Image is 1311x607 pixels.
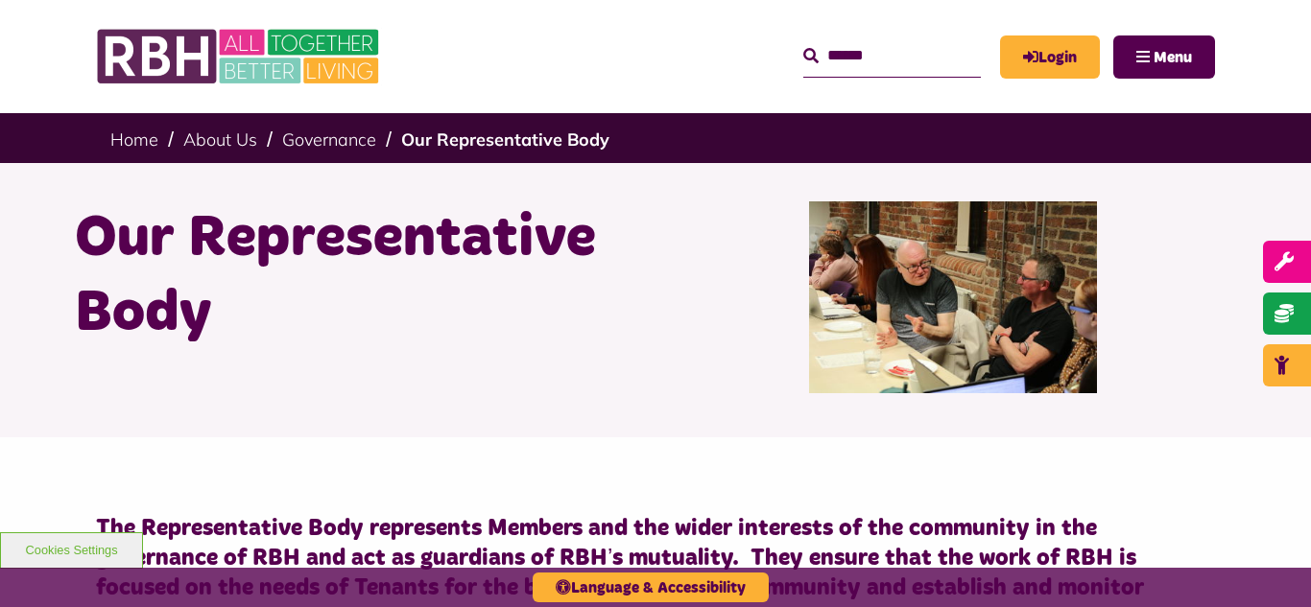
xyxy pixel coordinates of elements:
a: Home [110,128,158,151]
iframe: Netcall Web Assistant for live chat [1225,521,1311,607]
a: About Us [183,128,257,151]
h1: Our Representative Body [75,201,641,351]
img: Rep Body [809,201,1097,393]
a: Our Representative Body [401,128,609,151]
a: Governance [282,128,376,151]
img: RBH [96,19,384,94]
a: MyRBH [1000,35,1100,79]
button: Language & Accessibility [533,572,769,602]
button: Navigation [1113,35,1215,79]
span: Menu [1154,50,1192,65]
